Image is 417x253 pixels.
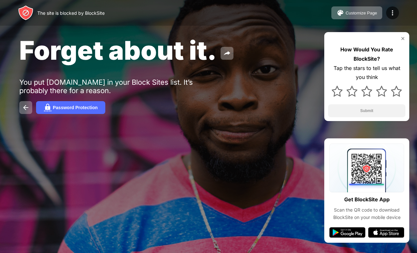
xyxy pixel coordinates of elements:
img: menu-icon.svg [389,9,396,17]
div: Get BlockSite App [344,195,390,204]
div: You put [DOMAIN_NAME] in your Block Sites list. It’s probably there for a reason. [19,78,218,95]
div: Scan the QR code to download BlockSite on your mobile device [329,206,404,221]
img: qrcode.svg [329,144,404,192]
button: Customize Page [331,6,382,19]
img: share.svg [223,49,231,57]
img: back.svg [22,104,30,111]
img: header-logo.svg [18,5,33,21]
div: Tap the stars to tell us what you think [328,64,405,82]
img: star.svg [346,86,357,97]
img: star.svg [361,86,372,97]
div: How Would You Rate BlockSite? [328,45,405,64]
img: password.svg [44,104,52,111]
img: google-play.svg [329,227,365,238]
span: Forget about it. [19,35,217,66]
div: Password Protection [53,105,98,110]
div: Customize Page [346,11,377,15]
img: app-store.svg [368,227,404,238]
img: star.svg [391,86,402,97]
button: Submit [328,104,405,117]
div: The site is blocked by BlockSite [37,10,105,16]
img: rate-us-close.svg [400,36,405,41]
button: Password Protection [36,101,105,114]
img: star.svg [376,86,387,97]
img: star.svg [332,86,343,97]
img: pallet.svg [336,9,344,17]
